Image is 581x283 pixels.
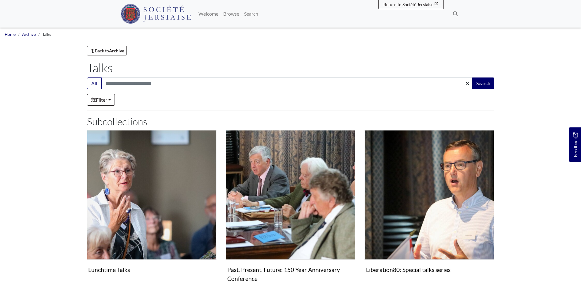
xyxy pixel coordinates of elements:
a: Search [242,8,261,20]
strong: Archive [109,48,124,53]
a: Société Jersiaise logo [121,2,191,25]
h1: Talks [87,60,494,75]
img: Lunchtime Talks [87,130,217,260]
a: Back toArchive [87,46,127,55]
button: All [87,77,102,89]
a: Liberation80: Special talks series Liberation80: Special talks series [364,130,494,276]
input: Search this collection... [101,77,473,89]
img: Liberation80: Special talks series [364,130,494,260]
span: Talks [42,32,51,37]
a: Filter [87,94,115,106]
a: Would you like to provide feedback? [569,127,581,162]
span: Feedback [572,132,579,157]
a: Archive [22,32,36,37]
a: Lunchtime Talks Lunchtime Talks [87,130,217,276]
button: Search [472,77,494,89]
img: Past. Present. Future: 150 Year Anniversary Conference [226,130,355,260]
img: Société Jersiaise [121,4,191,24]
span: Return to Société Jersiaise [383,2,433,7]
h2: Subcollections [87,116,494,127]
a: Home [5,32,16,37]
a: Browse [221,8,242,20]
a: Welcome [196,8,221,20]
